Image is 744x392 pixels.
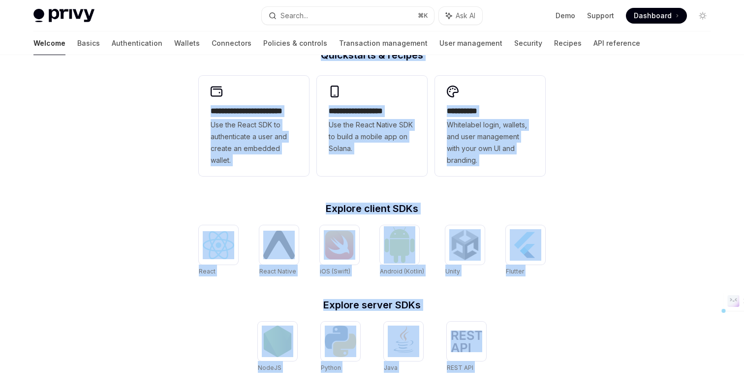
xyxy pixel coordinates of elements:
span: Java [384,364,398,371]
a: User management [439,31,502,55]
h2: Quickstarts & recipes [199,50,545,60]
a: ReactReact [199,225,238,276]
a: Wallets [174,31,200,55]
span: Whitelabel login, wallets, and user management with your own UI and branding. [447,119,533,166]
img: NodeJS [262,326,293,357]
a: Basics [77,31,100,55]
a: Security [514,31,542,55]
span: Python [321,364,341,371]
img: Unity [449,229,481,261]
a: PythonPython [321,322,360,373]
a: JavaJava [384,322,423,373]
span: Unity [445,268,460,275]
img: REST API [451,331,482,352]
button: Search...⌘K [262,7,434,25]
img: Python [325,326,356,357]
a: Support [587,11,614,21]
span: Dashboard [634,11,672,21]
span: React [199,268,216,275]
a: Welcome [33,31,65,55]
img: React [203,231,234,259]
a: UnityUnity [445,225,485,276]
img: React Native [263,231,295,259]
span: Use the React Native SDK to build a mobile app on Solana. [329,119,415,154]
img: Android (Kotlin) [384,226,415,263]
a: Recipes [554,31,582,55]
a: NodeJSNodeJS [258,322,297,373]
span: Use the React SDK to authenticate a user and create an embedded wallet. [211,119,297,166]
a: Policies & controls [263,31,327,55]
span: ⌘ K [418,12,428,20]
a: Android (Kotlin)Android (Kotlin) [380,225,424,276]
a: Authentication [112,31,162,55]
img: iOS (Swift) [324,230,355,260]
a: Transaction management [339,31,428,55]
button: Ask AI [439,7,482,25]
img: Java [388,326,419,357]
span: REST API [447,364,473,371]
span: Ask AI [456,11,475,21]
a: **** *****Whitelabel login, wallets, and user management with your own UI and branding. [435,76,545,176]
h2: Explore server SDKs [199,300,545,310]
button: Toggle dark mode [695,8,711,24]
a: REST APIREST API [447,322,486,373]
span: Android (Kotlin) [380,268,424,275]
img: light logo [33,9,94,23]
div: Search... [280,10,308,22]
a: API reference [593,31,640,55]
a: Demo [556,11,575,21]
span: NodeJS [258,364,281,371]
a: Dashboard [626,8,687,24]
img: Flutter [510,229,541,261]
h2: Explore client SDKs [199,204,545,213]
a: React NativeReact Native [259,225,299,276]
a: iOS (Swift)iOS (Swift) [320,225,359,276]
span: iOS (Swift) [320,268,350,275]
span: Flutter [506,268,524,275]
a: **** **** **** ***Use the React Native SDK to build a mobile app on Solana. [317,76,427,176]
a: FlutterFlutter [506,225,545,276]
a: Connectors [212,31,251,55]
span: React Native [259,268,296,275]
